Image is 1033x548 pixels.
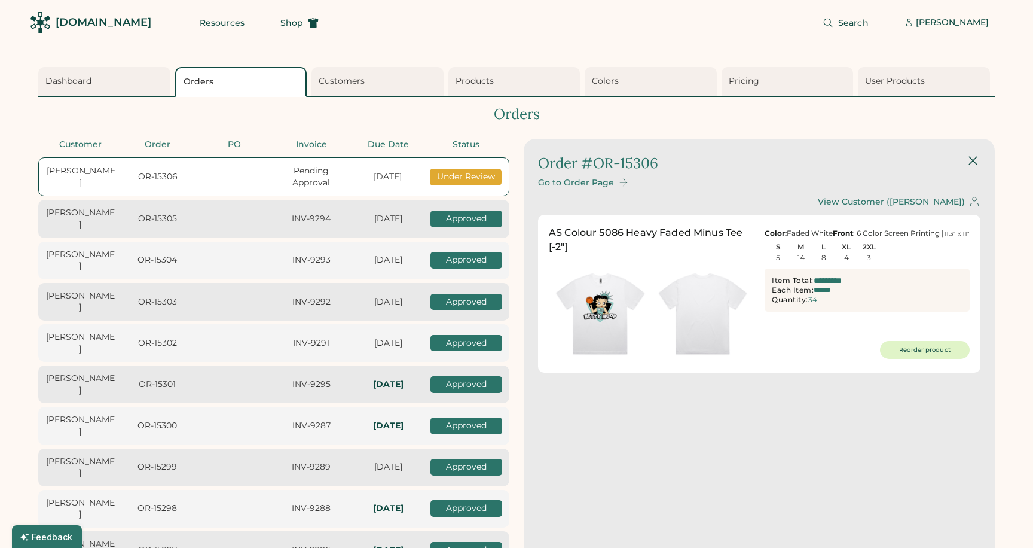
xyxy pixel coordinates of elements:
div: Dashboard [45,75,167,87]
div: 8 [821,254,826,262]
div: [PERSON_NAME] [45,414,115,437]
div: Go to Order Page [538,178,614,188]
div: OR-15298 [123,503,192,514]
div: M [790,243,812,251]
img: Rendered Logo - Screens [30,12,51,33]
div: Quantity: [772,295,808,305]
div: Approved [430,500,502,517]
div: Each Item: [772,285,814,295]
span: Shop [280,19,303,27]
div: [PERSON_NAME] [45,249,115,272]
div: INV-9291 [276,337,346,349]
div: Item Total: [772,276,814,285]
img: generate-image [652,259,754,362]
div: [DATE] [353,296,423,308]
div: Status [430,139,502,151]
div: In-Hands: Thu, Sep 4, 2025 [353,503,423,514]
div: 4 [844,254,849,262]
div: INV-9289 [276,461,346,473]
div: [PERSON_NAME] [45,497,115,520]
div: INV-9293 [276,254,346,266]
div: [PERSON_NAME] [45,207,115,230]
div: INV-9295 [276,379,346,391]
font: 11.3" x 11" [944,230,970,238]
div: Approved [430,294,502,310]
div: OR-15302 [123,337,192,349]
button: Resources [185,11,259,35]
div: [DATE] [353,254,423,266]
div: AS Colour 5086 Heavy Faded Minus Tee [-2"] [549,226,754,254]
div: [PERSON_NAME] [46,165,115,188]
div: L [812,243,835,251]
div: INV-9287 [276,420,346,432]
div: OR-15304 [123,254,192,266]
div: Due Date [353,139,423,151]
div: XL [835,243,857,251]
div: [DATE] [353,213,423,225]
div: Pending Approval [276,165,346,188]
div: OR-15301 [123,379,192,391]
div: Pricing [729,75,850,87]
div: [PERSON_NAME] [45,290,115,313]
div: View Customer ([PERSON_NAME]) [818,197,965,207]
div: OR-15299 [123,461,192,473]
div: [DATE] [353,337,423,349]
div: Customer [45,139,115,151]
div: 5 [776,254,780,262]
div: PO [200,139,270,151]
div: S [767,243,789,251]
div: Approved [430,376,502,393]
button: Search [808,11,883,35]
div: INV-9288 [276,503,346,514]
div: [PERSON_NAME] [45,373,115,396]
div: Invoice [276,139,346,151]
div: [PERSON_NAME] [45,331,115,355]
div: [PERSON_NAME] [45,456,115,479]
div: Under Review [430,169,502,185]
div: OR-15305 [123,213,192,225]
div: Orders [38,104,995,124]
div: 14 [797,254,805,262]
div: Colors [592,75,713,87]
div: Order [123,139,192,151]
div: OR-15306 [123,171,192,183]
div: Approved [430,418,502,434]
div: Approved [430,252,502,269]
strong: Color: [765,229,787,238]
span: Search [838,19,869,27]
div: [DOMAIN_NAME] [56,15,151,30]
button: Reorder product [880,341,970,359]
div: [DATE] [353,171,423,183]
div: Products [456,75,577,87]
div: Order #OR-15306 [538,153,658,173]
div: In-Hands: Mon, Sep 8, 2025 [353,379,423,391]
div: In-Hands: Thu, Sep 4, 2025 [353,420,423,432]
img: generate-image [549,259,652,362]
div: [DATE] [353,461,423,473]
button: Shop [266,11,333,35]
strong: Front [833,229,853,238]
div: Orders [184,76,302,88]
div: Approved [430,211,502,227]
div: INV-9292 [276,296,346,308]
div: Customers [319,75,440,87]
div: Approved [430,459,502,476]
div: Approved [430,335,502,352]
div: INV-9294 [276,213,346,225]
div: 34 [808,296,817,304]
div: User Products [865,75,986,87]
div: 2XL [858,243,880,251]
div: OR-15303 [123,296,192,308]
div: [PERSON_NAME] [916,17,989,29]
div: Faded White : 6 Color Screen Printing | [765,229,970,238]
div: 3 [867,254,871,262]
div: OR-15300 [123,420,192,432]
